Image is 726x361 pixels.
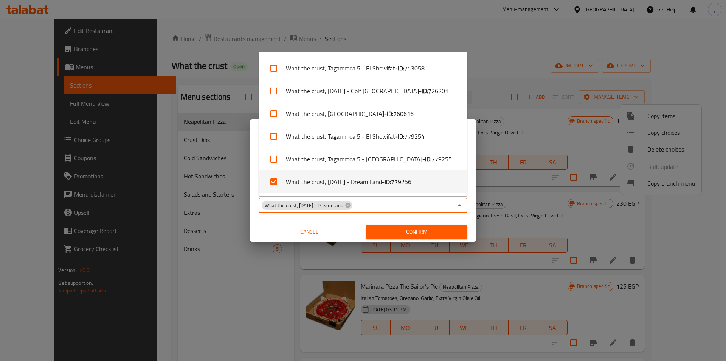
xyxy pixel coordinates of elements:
[422,155,431,164] b: - ID:
[259,57,467,80] li: What the crust, Tagammoa 5 - El Showifat
[262,202,346,209] span: What the crust, [DATE] - Dream Land
[382,177,391,186] b: - ID:
[366,225,467,239] button: Confirm
[259,170,467,193] li: What the crust, [DATE] - Dream Land
[259,80,467,102] li: What the crust, [DATE] - Golf [GEOGRAPHIC_DATA]
[259,148,467,170] li: What the crust, Tagammoa 5 - [GEOGRAPHIC_DATA]
[259,102,467,125] li: What the crust, [GEOGRAPHIC_DATA]
[391,177,411,186] span: 779256
[262,227,357,237] span: Cancel
[404,64,425,73] span: 713058
[372,227,461,237] span: Confirm
[395,132,404,141] b: - ID:
[419,86,428,95] b: - ID:
[393,109,414,118] span: 760616
[384,109,393,118] b: - ID:
[454,200,465,211] button: Close
[259,125,467,148] li: What the crust, Tagammoa 5 - El Showifat
[262,201,352,210] div: What the crust, [DATE] - Dream Land
[428,86,448,95] span: 726201
[395,64,404,73] b: - ID:
[259,225,360,239] button: Cancel
[431,155,452,164] span: 779255
[404,132,425,141] span: 779254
